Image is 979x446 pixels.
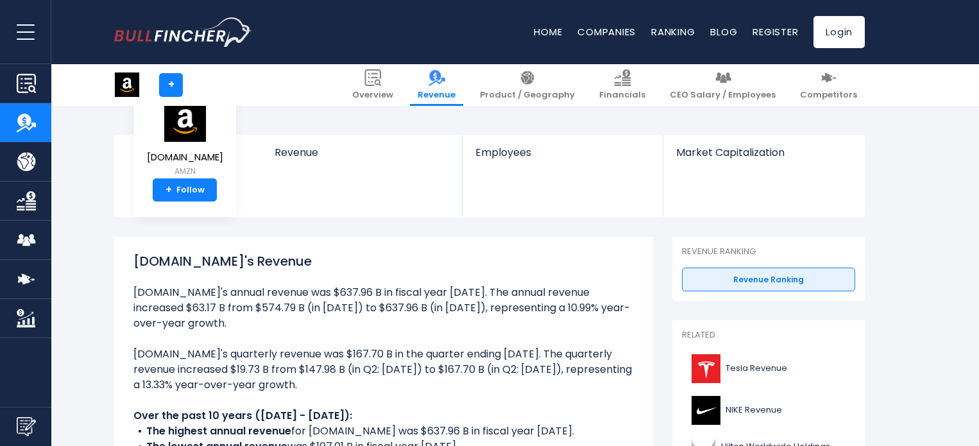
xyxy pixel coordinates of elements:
img: bullfincher logo [114,17,252,47]
span: Financials [599,90,645,101]
small: AMZN [147,166,223,177]
a: Employees [463,135,662,180]
li: for [DOMAIN_NAME] was $637.96 B in fiscal year [DATE]. [133,424,634,439]
a: NIKE Revenue [682,393,855,428]
p: Related [682,330,855,341]
a: Tesla Revenue [682,351,855,386]
a: Revenue Ranking [682,268,855,292]
img: AMZN logo [115,73,139,97]
span: Product / Geography [480,90,575,101]
span: Overview [352,90,393,101]
li: [DOMAIN_NAME]'s quarterly revenue was $167.70 B in the quarter ending [DATE]. The quarterly reven... [133,347,634,393]
span: [DOMAIN_NAME] [147,152,223,163]
span: Revenue [275,146,450,159]
a: Blog [710,25,737,39]
b: The highest annual revenue [146,424,291,438]
a: Product / Geography [472,64,583,106]
a: Login [813,16,865,48]
img: AMZN logo [162,99,207,142]
b: Over the past 10 years ([DATE] - [DATE]): [133,408,352,423]
a: Revenue [410,64,463,106]
strong: + [166,184,172,196]
a: + [159,73,183,97]
a: Revenue [262,135,463,180]
span: Revenue [418,90,455,101]
a: Ranking [651,25,695,39]
img: NKE logo [690,396,722,425]
a: Home [534,25,562,39]
li: [DOMAIN_NAME]'s annual revenue was $637.96 B in fiscal year [DATE]. The annual revenue increased ... [133,285,634,331]
span: Competitors [800,90,857,101]
a: Financials [592,64,653,106]
a: CEO Salary / Employees [662,64,783,106]
p: Revenue Ranking [682,246,855,257]
a: Register [753,25,798,39]
span: Market Capitalization [676,146,851,159]
h1: [DOMAIN_NAME]'s Revenue [133,252,634,271]
a: +Follow [153,178,217,202]
a: Go to homepage [114,17,252,47]
a: Market Capitalization [663,135,864,180]
span: CEO Salary / Employees [670,90,776,101]
img: TSLA logo [690,354,722,383]
a: [DOMAIN_NAME] AMZN [146,99,224,179]
span: Employees [475,146,649,159]
a: Competitors [792,64,865,106]
a: Companies [577,25,636,39]
a: Overview [345,64,401,106]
